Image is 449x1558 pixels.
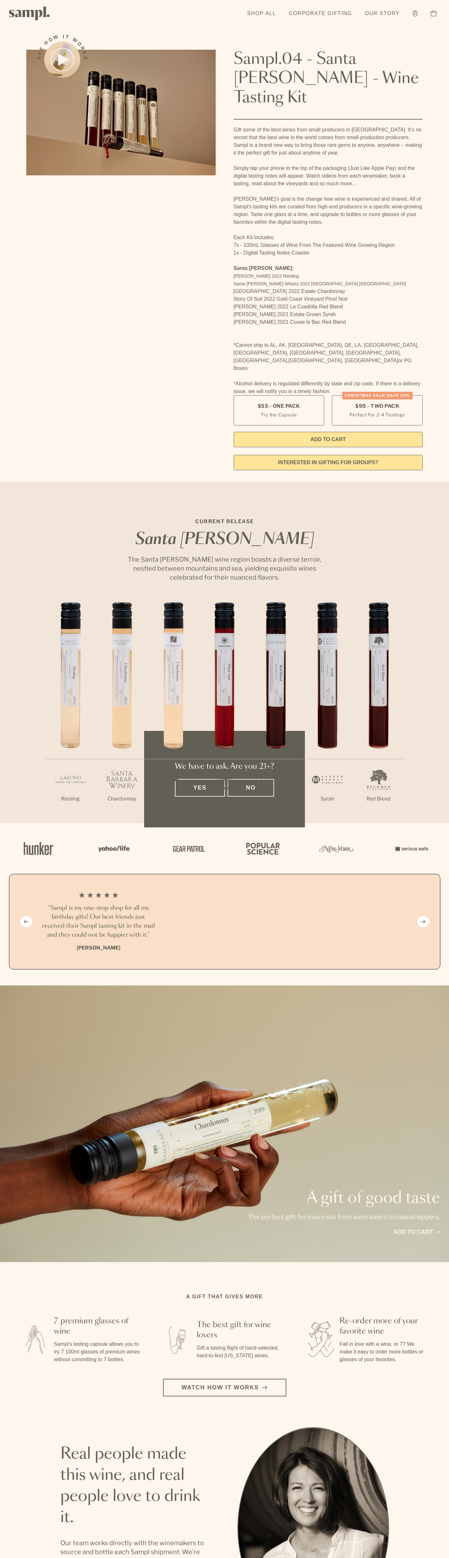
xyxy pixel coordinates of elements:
b: [PERSON_NAME] [77,945,120,951]
img: Sampl.04 - Santa Barbara - Wine Tasting Kit [26,50,216,175]
button: Next slide [417,916,429,927]
li: 6 / 7 [302,602,353,823]
button: Previous slide [20,916,32,927]
span: $55 - One Pack [258,403,300,410]
li: 3 / 7 [148,602,199,823]
p: A gift of good taste [248,1191,440,1206]
button: Add to Cart [234,432,423,447]
p: Syrah [302,795,353,803]
p: Pinot Noir [199,795,250,803]
p: Red Blend [250,795,302,803]
a: Add to cart [393,1228,440,1236]
a: interested in gifting for groups? [234,455,423,470]
p: Chardonnay [148,795,199,803]
a: Our Story [362,6,403,21]
li: 4 / 7 [199,602,250,823]
p: Chardonnay [96,795,148,803]
div: Christmas SALE! Save 20% [342,392,412,399]
li: 1 / 4 [40,887,156,956]
span: $95 - Two Pack [355,403,399,410]
p: Riesling [45,795,96,803]
h3: “Sampl is my one-stop shop for all my birthday gifts! Our best friends just received their Sampl ... [40,904,156,940]
a: Corporate Gifting [286,6,355,21]
p: Red Blend [353,795,404,803]
li: 1 / 7 [45,602,96,823]
img: Sampl logo [9,6,50,20]
p: The perfect gift for everyone from wine lovers to casual sippers. [248,1212,440,1221]
li: 7 / 7 [353,602,404,823]
button: See how it works [44,42,80,78]
a: Shop All [244,6,279,21]
li: 5 / 7 [250,602,302,823]
li: 2 / 7 [96,602,148,823]
small: Perfect For 2-4 Tastings [350,411,405,418]
small: Try the Capsule [261,411,297,418]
